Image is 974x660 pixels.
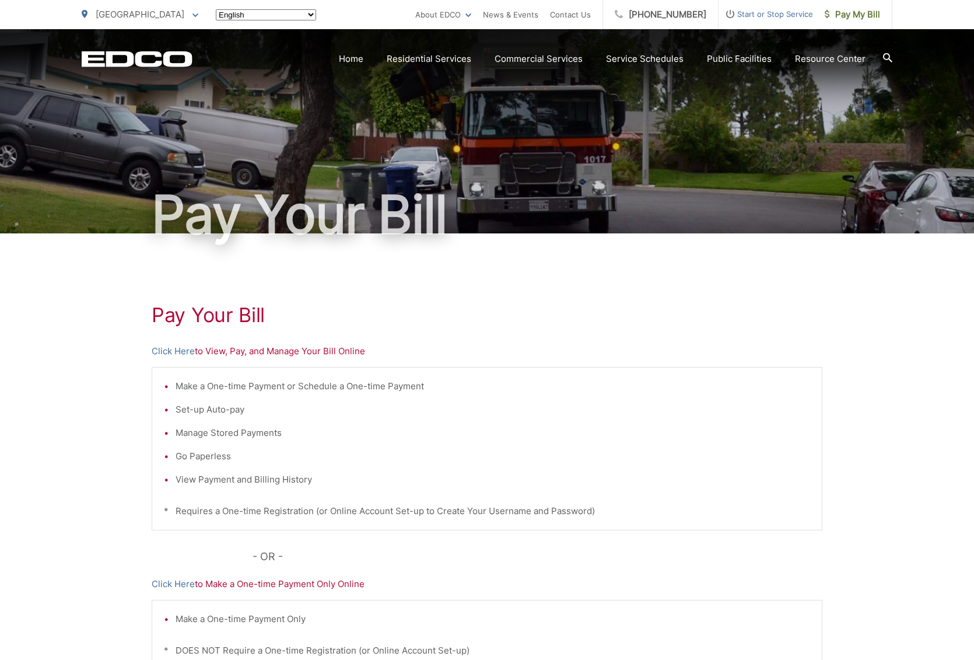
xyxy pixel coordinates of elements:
[415,8,471,22] a: About EDCO
[176,473,810,487] li: View Payment and Billing History
[152,577,822,591] p: to Make a One-time Payment Only Online
[550,8,591,22] a: Contact Us
[795,52,866,66] a: Resource Center
[82,186,892,244] h1: Pay Your Bill
[152,303,822,327] h1: Pay Your Bill
[176,379,810,393] li: Make a One-time Payment or Schedule a One-time Payment
[152,344,822,358] p: to View, Pay, and Manage Your Bill Online
[176,612,810,626] li: Make a One-time Payment Only
[707,52,772,66] a: Public Facilities
[164,504,810,518] p: * Requires a One-time Registration (or Online Account Set-up to Create Your Username and Password)
[253,548,823,565] p: - OR -
[387,52,471,66] a: Residential Services
[152,344,195,358] a: Click Here
[82,51,192,67] a: EDCD logo. Return to the homepage.
[176,426,810,440] li: Manage Stored Payments
[606,52,684,66] a: Service Schedules
[216,9,316,20] select: Select a language
[825,8,880,22] span: Pay My Bill
[176,449,810,463] li: Go Paperless
[176,403,810,417] li: Set-up Auto-pay
[495,52,583,66] a: Commercial Services
[152,577,195,591] a: Click Here
[483,8,538,22] a: News & Events
[96,9,184,20] span: [GEOGRAPHIC_DATA]
[339,52,363,66] a: Home
[164,644,810,658] p: * DOES NOT Require a One-time Registration (or Online Account Set-up)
